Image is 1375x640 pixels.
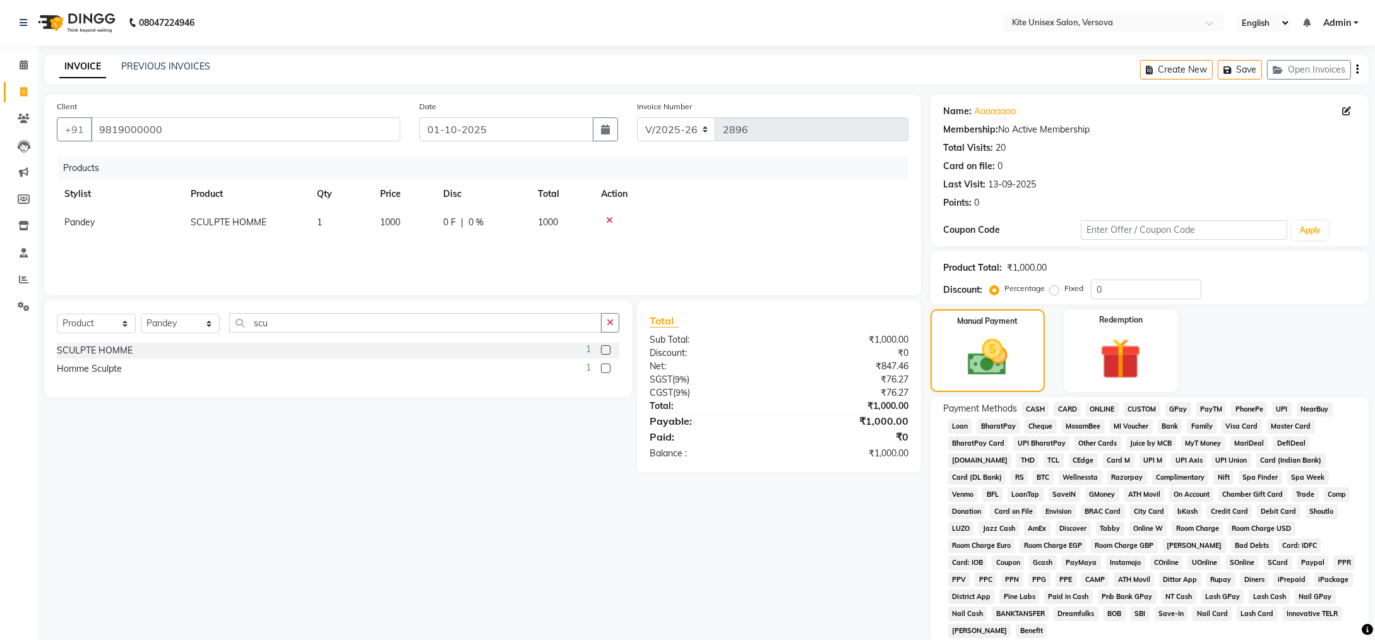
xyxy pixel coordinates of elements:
[57,344,133,357] div: SCULPTE HOMME
[1222,419,1262,434] span: Visa Card
[1054,607,1098,621] span: Dreamfolks
[1163,538,1226,553] span: [PERSON_NAME]
[1091,538,1158,553] span: Room Charge GBP
[1239,470,1282,485] span: Spa Finder
[1273,572,1309,587] span: iPrepaid
[1196,402,1227,417] span: PayTM
[974,105,1016,118] a: Aaaaaaaa
[593,180,908,208] th: Action
[779,347,918,360] div: ₹0
[1056,572,1076,587] span: PPE
[948,590,995,604] span: District App
[1172,521,1223,536] span: Room Charge
[1174,504,1202,519] span: bKash
[676,388,687,398] span: 9%
[640,400,779,413] div: Total:
[943,178,985,191] div: Last Visit:
[982,487,1003,502] span: BFL
[943,160,995,173] div: Card on file:
[436,180,530,208] th: Disc
[943,123,998,136] div: Membership:
[948,453,1012,468] span: [DOMAIN_NAME]
[59,56,106,78] a: INVOICE
[943,123,1356,136] div: No Active Membership
[943,261,1002,275] div: Product Total:
[1126,436,1176,451] span: Juice by MCB
[1241,572,1269,587] span: Diners
[977,419,1020,434] span: BharatPay
[955,335,1020,381] img: _cash.svg
[1165,402,1191,417] span: GPay
[1181,436,1225,451] span: MyT Money
[57,117,92,141] button: +91
[948,521,974,536] span: LUZO
[1283,607,1342,621] span: Innovative TELR
[640,333,779,347] div: Sub Total:
[1001,572,1023,587] span: PPN
[1081,504,1125,519] span: BRAC Card
[1103,453,1134,468] span: Card M
[1130,504,1169,519] span: City Card
[675,374,687,384] span: 9%
[1011,470,1028,485] span: RS
[1218,487,1287,502] span: Chamber Gift Card
[380,216,400,228] span: 1000
[948,504,985,519] span: Donation
[992,607,1049,621] span: BANKTANSFER
[779,360,918,373] div: ₹847.46
[1333,555,1355,570] span: PPR
[1206,504,1252,519] span: Credit Card
[1211,453,1251,468] span: UPI Union
[1049,487,1080,502] span: SaveIN
[1044,453,1064,468] span: TCL
[943,196,972,210] div: Points:
[317,216,322,228] span: 1
[443,216,456,229] span: 0 F
[1059,470,1102,485] span: Wellnessta
[58,157,918,180] div: Products
[1324,487,1350,502] span: Comp
[1171,453,1206,468] span: UPI Axis
[419,101,436,112] label: Date
[1323,16,1351,30] span: Admin
[1107,470,1147,485] span: Razorpay
[1029,555,1057,570] span: Gcash
[779,333,918,347] div: ₹1,000.00
[1292,221,1328,240] button: Apply
[1104,607,1126,621] span: BOB
[650,387,673,398] span: CGST
[1295,590,1336,604] span: Nail GPay
[57,362,122,376] div: Homme Sculpte
[1228,521,1295,536] span: Room Charge USD
[948,419,972,434] span: Loan
[988,178,1036,191] div: 13-09-2025
[1187,419,1217,434] span: Family
[640,373,779,386] div: ( )
[1106,555,1145,570] span: Instamojo
[1081,572,1109,587] span: CAMP
[1024,521,1051,536] span: AmEx
[372,180,436,208] th: Price
[1287,470,1329,485] span: Spa Week
[650,374,672,385] span: SGST
[1054,402,1081,417] span: CARD
[1292,487,1319,502] span: Trade
[1297,555,1329,570] span: Paypal
[1314,572,1353,587] span: iPackage
[1231,402,1267,417] span: PhonePe
[1069,453,1098,468] span: CEdge
[1087,333,1154,384] img: _gift.svg
[943,105,972,118] div: Name:
[57,101,77,112] label: Client
[1226,555,1259,570] span: SOnline
[1114,572,1154,587] span: ATH Movil
[1257,504,1301,519] span: Debit Card
[1267,419,1315,434] span: Master Card
[1016,453,1039,468] span: THD
[943,283,982,297] div: Discount:
[1020,538,1086,553] span: Room Charge EGP
[1025,419,1057,434] span: Cheque
[1044,590,1093,604] span: Paid in Cash
[957,316,1018,327] label: Manual Payment
[57,180,183,208] th: Stylist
